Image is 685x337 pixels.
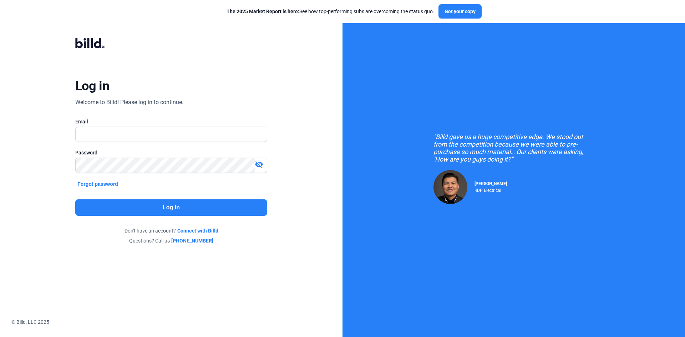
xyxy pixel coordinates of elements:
button: Log in [75,199,267,216]
span: [PERSON_NAME] [475,181,507,186]
div: Log in [75,78,109,94]
div: Password [75,149,267,156]
a: [PHONE_NUMBER] [171,237,213,244]
div: Questions? Call us [75,237,267,244]
button: Forgot password [75,180,120,188]
button: Get your copy [438,4,482,19]
div: Welcome to Billd! Please log in to continue. [75,98,183,107]
div: "Billd gave us a huge competitive edge. We stood out from the competition because we were able to... [433,133,594,163]
div: RDP Electrical [475,186,507,193]
img: Raul Pacheco [433,170,467,204]
span: The 2025 Market Report is here: [227,9,299,14]
mat-icon: visibility_off [255,160,263,169]
a: Connect with Billd [177,227,218,234]
div: See how top-performing subs are overcoming the status quo. [227,8,434,15]
div: Don't have an account? [75,227,267,234]
div: Email [75,118,267,125]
